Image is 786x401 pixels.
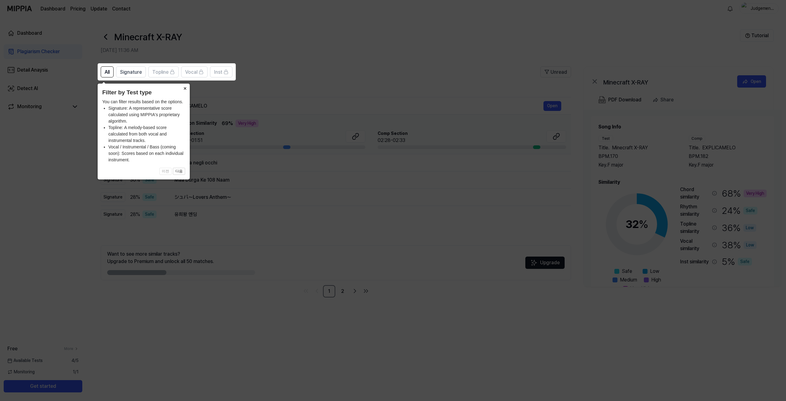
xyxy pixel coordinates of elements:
span: All [105,69,110,76]
span: Signature [120,69,142,76]
button: Inst [210,66,232,77]
button: Vocal [181,66,208,77]
button: 다음 [173,168,185,175]
header: Filter by Test type [102,88,185,97]
li: Signature: A representative score calculated using MIPPIA's proprietary algorithm. [108,105,185,124]
button: All [101,66,114,77]
button: Close [180,84,190,92]
span: Vocal [185,69,197,76]
li: Vocal / Instrumental / Bass (coming soon): Scores based on each individual instrument. [108,144,185,163]
li: Topline: A melody-based score calculated from both vocal and instrumental tracks. [108,124,185,144]
button: Topline [148,66,179,77]
span: Topline [152,69,169,76]
div: You can filter results based on the options. [102,99,185,163]
span: Inst [214,69,222,76]
button: Signature [116,66,146,77]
